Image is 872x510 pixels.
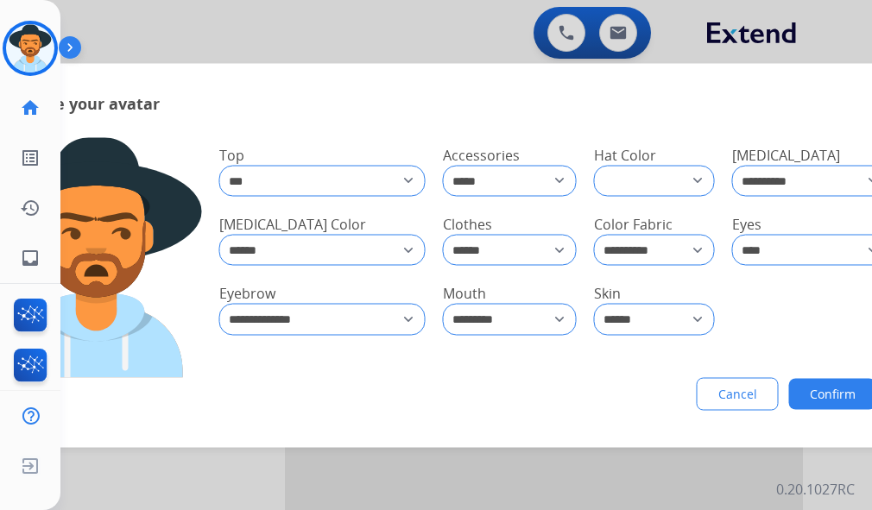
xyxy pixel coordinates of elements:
span: [MEDICAL_DATA] Color [219,214,366,233]
mat-icon: home [20,98,41,118]
mat-icon: history [20,198,41,218]
img: avatar [6,24,54,72]
span: Top [219,145,244,164]
span: Color Fabric [594,214,673,233]
span: Mouth [443,284,486,303]
button: Cancel [697,377,779,410]
span: Hat Color [594,145,656,164]
mat-icon: inbox [20,248,41,268]
span: Eyebrow [219,284,275,303]
mat-icon: list_alt [20,148,41,168]
span: [MEDICAL_DATA] [732,145,840,164]
span: Accessories [443,145,520,164]
span: Skin [594,284,621,303]
span: Eyes [732,214,761,233]
span: Clothes [443,214,492,233]
p: 0.20.1027RC [776,479,855,500]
